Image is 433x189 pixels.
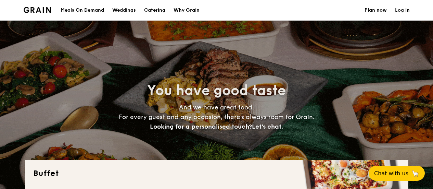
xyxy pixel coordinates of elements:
[147,82,286,99] span: You have good taste
[252,123,283,130] span: Let's chat.
[24,7,51,13] a: Logotype
[24,7,51,13] img: Grain
[374,170,408,177] span: Chat with us
[411,169,419,177] span: 🦙
[119,104,315,130] span: And we have great food. For every guest and any occasion, there’s always room for Grain.
[369,166,425,181] button: Chat with us🦙
[150,123,252,130] span: Looking for a personalised touch?
[33,168,400,179] h2: Buffet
